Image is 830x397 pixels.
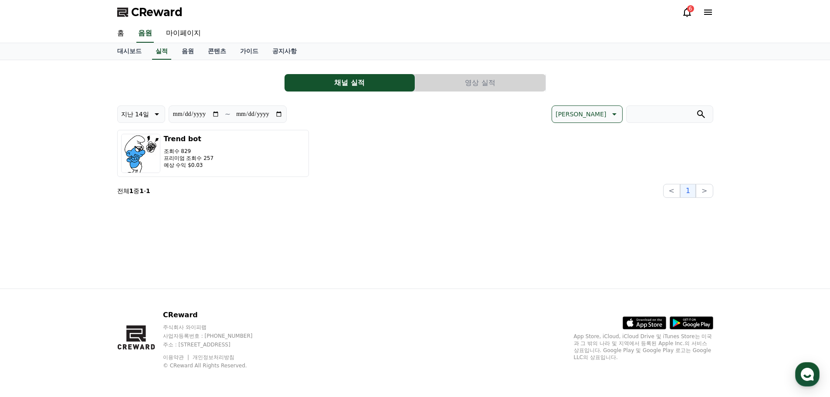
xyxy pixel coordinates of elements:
[163,333,269,339] p: 사업자등록번호 : [PHONE_NUMBER]
[163,362,269,369] p: © CReward All Rights Reserved.
[574,333,713,361] p: App Store, iCloud, iCloud Drive 및 iTunes Store는 미국과 그 밖의 나라 및 지역에서 등록된 Apple Inc.의 서비스 상표입니다. Goo...
[164,148,214,155] p: 조회수 829
[175,43,201,60] a: 음원
[117,105,165,123] button: 지난 14일
[556,108,606,120] p: [PERSON_NAME]
[687,5,694,12] div: 6
[225,109,230,119] p: ~
[680,184,696,198] button: 1
[112,276,167,298] a: 설정
[121,134,160,173] img: Trend bot
[135,289,145,296] span: 설정
[163,324,269,331] p: 주식회사 와이피랩
[163,354,190,360] a: 이용약관
[415,74,545,92] button: 영상 실적
[146,187,150,194] strong: 1
[163,341,269,348] p: 주소 : [STREET_ADDRESS]
[682,7,692,17] a: 6
[131,5,183,19] span: CReward
[164,134,214,144] h3: Trend bot
[163,310,269,320] p: CReward
[129,187,134,194] strong: 1
[110,43,149,60] a: 대시보드
[117,187,150,195] p: 전체 중 -
[201,43,233,60] a: 콘텐츠
[58,276,112,298] a: 대화
[152,43,171,60] a: 실적
[552,105,622,123] button: [PERSON_NAME]
[80,290,90,297] span: 대화
[139,187,144,194] strong: 1
[164,162,214,169] p: 예상 수익 $0.03
[136,24,154,43] a: 음원
[110,24,131,43] a: 홈
[3,276,58,298] a: 홈
[117,130,309,177] button: Trend bot 조회수 829 프리미엄 조회수 257 예상 수익 $0.03
[663,184,680,198] button: <
[27,289,33,296] span: 홈
[193,354,234,360] a: 개인정보처리방침
[265,43,304,60] a: 공지사항
[121,108,149,120] p: 지난 14일
[233,43,265,60] a: 가이드
[285,74,415,92] button: 채널 실적
[159,24,208,43] a: 마이페이지
[696,184,713,198] button: >
[164,155,214,162] p: 프리미엄 조회수 257
[117,5,183,19] a: CReward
